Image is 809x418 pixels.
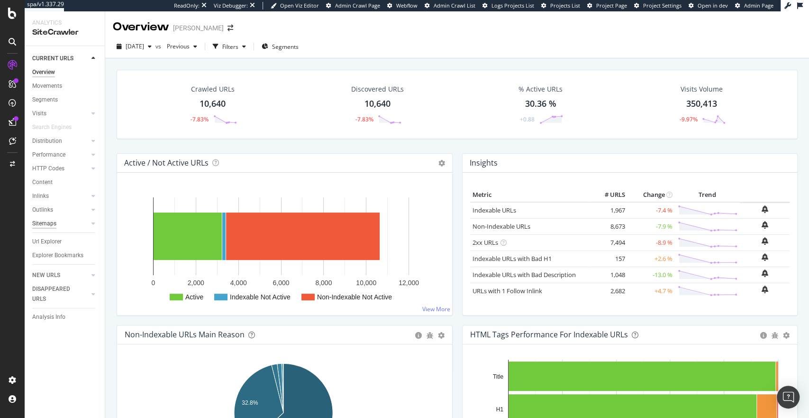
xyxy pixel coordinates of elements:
[32,177,53,187] div: Content
[32,164,64,174] div: HTTP Codes
[32,191,49,201] div: Inlinks
[596,2,627,9] span: Project Page
[188,279,204,287] text: 2,000
[32,81,62,91] div: Movements
[482,2,534,9] a: Logs Projects List
[762,286,768,293] div: bell-plus
[627,234,675,251] td: -8.9 %
[434,2,475,9] span: Admin Crawl List
[32,270,60,280] div: NEW URLS
[315,279,332,287] text: 8,000
[590,202,627,219] td: 1,967
[679,115,697,123] div: -9.97%
[686,98,717,110] div: 350,413
[473,222,530,231] a: Non-Indexable URLs
[496,406,503,413] text: H1
[762,269,768,277] div: bell-plus
[32,270,89,280] a: NEW URLS
[364,98,391,110] div: 10,640
[590,218,627,234] td: 8,673
[760,332,767,339] div: circle-info
[627,251,675,267] td: +2.6 %
[473,254,552,263] a: Indexable URLs with Bad H1
[590,188,627,202] th: # URLS
[32,312,65,322] div: Analysis Info
[126,42,144,50] span: 2025 Sep. 7th
[242,399,258,406] text: 32.8%
[32,251,83,260] div: Explorer Bookmarks
[32,109,46,119] div: Visits
[230,293,291,301] text: Indexable Not Active
[634,2,682,9] a: Project Settings
[125,330,245,339] div: Non-Indexable URLs Main Reason
[427,332,433,339] div: bug
[473,206,516,214] a: Indexable URLs
[200,98,226,110] div: 10,640
[163,39,201,54] button: Previous
[473,287,542,295] a: URLs with 1 Follow Inlink
[643,2,682,9] span: Project Settings
[491,2,534,9] span: Logs Projects List
[590,251,627,267] td: 157
[470,157,498,169] h4: Insights
[32,95,98,105] a: Segments
[675,188,740,202] th: Trend
[185,293,203,301] text: Active
[590,267,627,283] td: 1,048
[777,386,800,409] div: Open Intercom Messenger
[32,122,72,132] div: Search Engines
[32,251,98,260] a: Explorer Bookmarks
[152,279,155,287] text: 0
[32,237,98,247] a: Url Explorer
[525,98,556,110] div: 30.36 %
[473,270,576,279] a: Indexable URLs with Bad Description
[32,95,58,105] div: Segments
[744,2,773,9] span: Admin Page
[698,2,728,9] span: Open in dev
[335,2,380,9] span: Admin Crawl Page
[351,84,404,94] div: Discovered URLs
[32,81,98,91] a: Movements
[587,2,627,9] a: Project Page
[32,150,65,160] div: Performance
[32,219,89,229] a: Sitemaps
[627,283,675,299] td: +4.7 %
[783,332,790,339] div: gear
[191,84,235,94] div: Crawled URLs
[399,279,419,287] text: 12,000
[422,305,450,313] a: View More
[762,221,768,229] div: bell-plus
[32,164,89,174] a: HTTP Codes
[113,39,155,54] button: [DATE]
[317,293,392,301] text: Non-Indexable Not Active
[470,188,590,202] th: Metric
[280,2,319,9] span: Open Viz Editor
[32,177,98,187] a: Content
[32,237,62,247] div: Url Explorer
[174,2,200,9] div: ReadOnly:
[230,279,247,287] text: 4,000
[32,150,89,160] a: Performance
[689,2,728,9] a: Open in dev
[214,2,248,9] div: Viz Debugger:
[520,115,535,123] div: +0.88
[32,67,98,77] a: Overview
[762,205,768,213] div: bell-plus
[32,205,89,215] a: Outlinks
[425,2,475,9] a: Admin Crawl List
[627,188,675,202] th: Change
[124,157,209,169] h4: Active / Not Active URLs
[191,115,209,123] div: -7.83%
[396,2,418,9] span: Webflow
[590,234,627,251] td: 7,494
[32,54,89,64] a: CURRENT URLS
[32,136,62,146] div: Distribution
[222,43,238,51] div: Filters
[590,283,627,299] td: 2,682
[227,25,233,31] div: arrow-right-arrow-left
[271,2,319,9] a: Open Viz Editor
[762,237,768,245] div: bell-plus
[32,67,55,77] div: Overview
[762,253,768,261] div: bell-plus
[32,191,89,201] a: Inlinks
